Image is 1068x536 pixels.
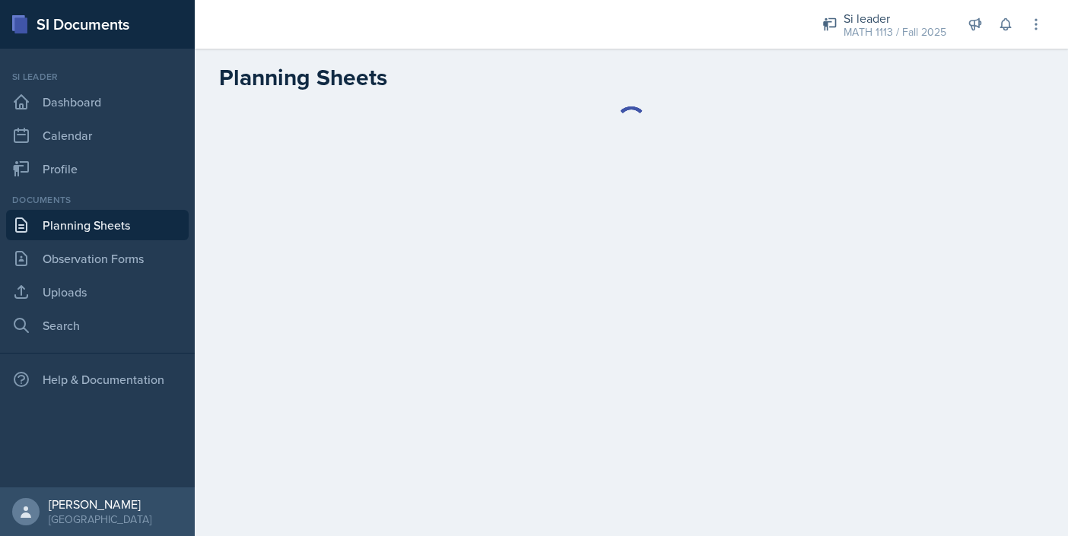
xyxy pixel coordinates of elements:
[49,512,151,527] div: [GEOGRAPHIC_DATA]
[844,24,946,40] div: MATH 1113 / Fall 2025
[6,120,189,151] a: Calendar
[6,193,189,207] div: Documents
[6,364,189,395] div: Help & Documentation
[6,154,189,184] a: Profile
[6,243,189,274] a: Observation Forms
[219,64,387,91] h2: Planning Sheets
[6,310,189,341] a: Search
[6,210,189,240] a: Planning Sheets
[6,87,189,117] a: Dashboard
[49,496,151,512] div: [PERSON_NAME]
[844,9,946,27] div: Si leader
[6,70,189,84] div: Si leader
[6,277,189,307] a: Uploads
